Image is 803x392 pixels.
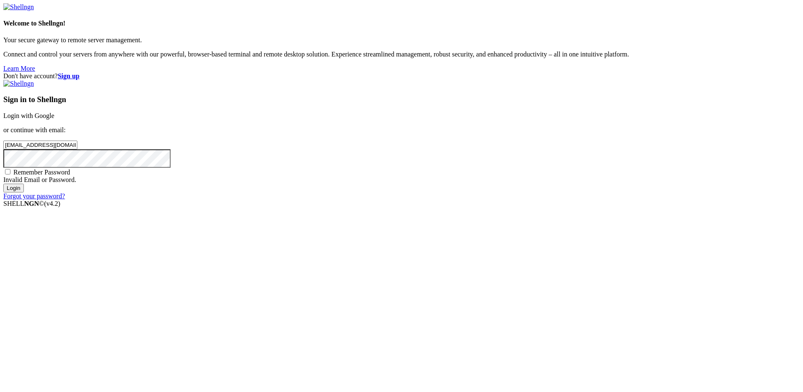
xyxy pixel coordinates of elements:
a: Login with Google [3,112,54,119]
p: Your secure gateway to remote server management. [3,36,800,44]
p: or continue with email: [3,126,800,134]
img: Shellngn [3,3,34,11]
img: Shellngn [3,80,34,87]
div: Don't have account? [3,72,800,80]
span: Remember Password [13,169,70,176]
p: Connect and control your servers from anywhere with our powerful, browser-based terminal and remo... [3,51,800,58]
a: Sign up [58,72,79,79]
h3: Sign in to Shellngn [3,95,800,104]
input: Remember Password [5,169,10,174]
h4: Welcome to Shellngn! [3,20,800,27]
a: Learn More [3,65,35,72]
span: SHELL © [3,200,60,207]
input: Email address [3,141,77,149]
input: Login [3,184,24,192]
a: Forgot your password? [3,192,65,200]
span: 4.2.0 [44,200,61,207]
b: NGN [24,200,39,207]
div: Invalid Email or Password. [3,176,800,184]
